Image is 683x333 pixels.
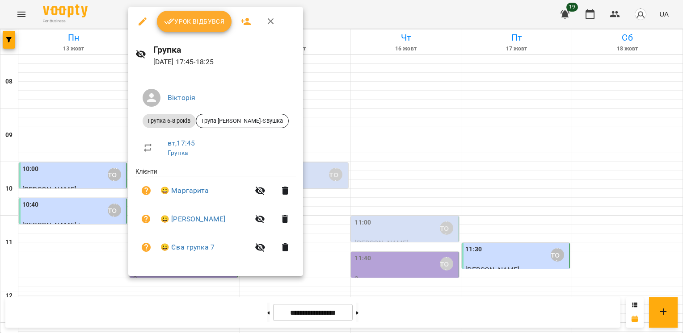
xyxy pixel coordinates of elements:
span: Урок відбувся [164,16,225,27]
button: Візит ще не сплачено. Додати оплату? [135,180,157,201]
button: Урок відбувся [157,11,232,32]
div: Група [PERSON_NAME]-Євушка [196,114,289,128]
a: Групка [168,149,188,156]
a: 😀 [PERSON_NAME] [160,214,225,225]
a: вт , 17:45 [168,139,195,147]
button: Візит ще не сплачено. Додати оплату? [135,208,157,230]
span: Група [PERSON_NAME]-Євушка [196,117,288,125]
span: Групка 6-8 років [143,117,196,125]
p: [DATE] 17:45 - 18:25 [153,57,296,67]
h6: Групка [153,43,296,57]
a: Вікторія [168,93,195,102]
ul: Клієнти [135,167,296,265]
a: 😀 Єва групка 7 [160,242,215,253]
button: Візит ще не сплачено. Додати оплату? [135,237,157,258]
a: 😀 Маргарита [160,185,209,196]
